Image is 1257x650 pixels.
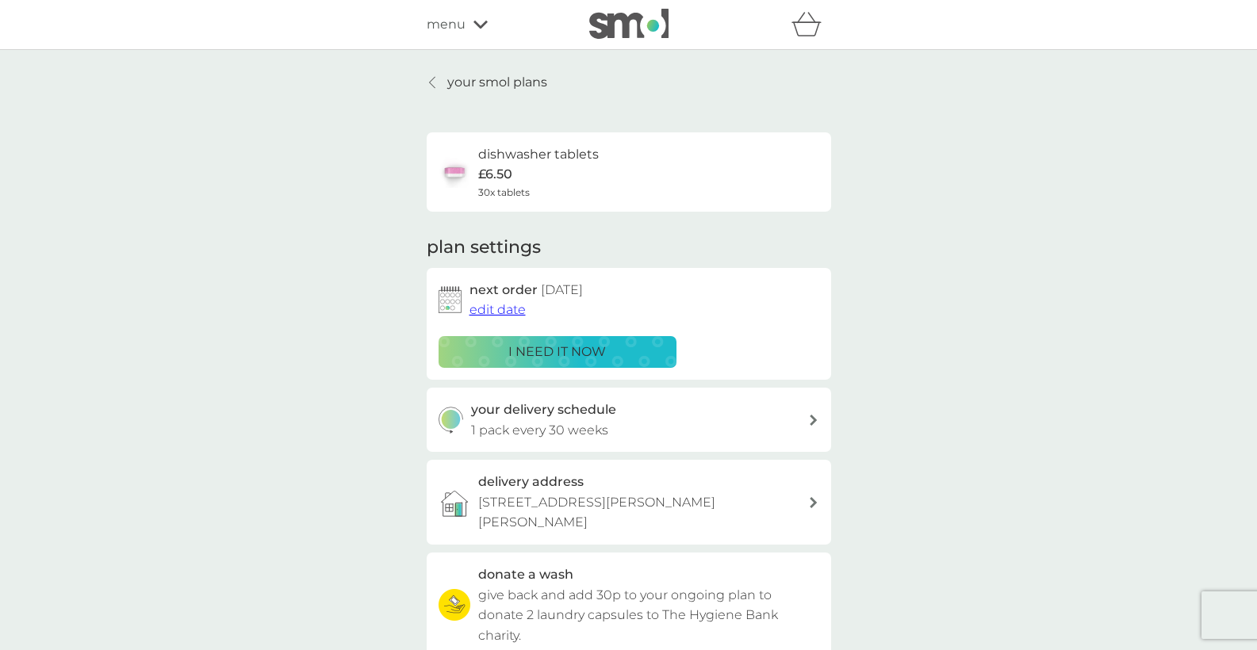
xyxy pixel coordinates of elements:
[541,282,583,297] span: [DATE]
[447,72,547,93] p: your smol plans
[478,472,584,492] h3: delivery address
[478,492,808,533] p: [STREET_ADDRESS][PERSON_NAME][PERSON_NAME]
[427,72,547,93] a: your smol plans
[427,14,466,35] span: menu
[427,235,541,260] h2: plan settings
[508,342,606,362] p: i need it now
[469,280,583,300] h2: next order
[478,585,819,646] p: give back and add 30p to your ongoing plan to donate 2 laundry capsules to The Hygiene Bank charity.
[439,336,676,368] button: i need it now
[439,156,470,188] img: dishwasher tablets
[791,9,831,40] div: basket
[478,144,599,165] h6: dishwasher tablets
[471,400,616,420] h3: your delivery schedule
[469,302,526,317] span: edit date
[478,185,530,200] span: 30x tablets
[469,300,526,320] button: edit date
[427,460,831,545] a: delivery address[STREET_ADDRESS][PERSON_NAME][PERSON_NAME]
[478,564,573,585] h3: donate a wash
[471,420,608,441] p: 1 pack every 30 weeks
[478,164,512,185] p: £6.50
[427,388,831,452] button: your delivery schedule1 pack every 30 weeks
[589,9,669,39] img: smol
